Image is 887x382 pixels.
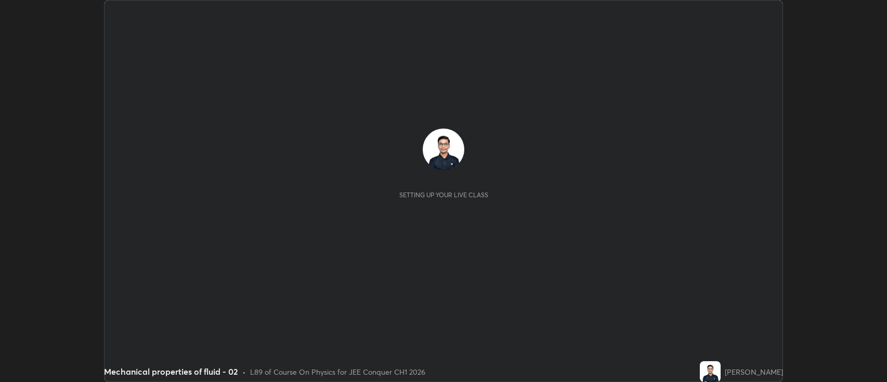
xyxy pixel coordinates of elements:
div: Mechanical properties of fluid - 02 [104,365,238,378]
img: 37aae379bbc94e87a747325de2c98c16.jpg [423,129,464,170]
img: 37aae379bbc94e87a747325de2c98c16.jpg [700,361,721,382]
div: [PERSON_NAME] [725,366,783,377]
div: Setting up your live class [399,191,488,199]
div: L89 of Course On Physics for JEE Conquer CH1 2026 [250,366,425,377]
div: • [242,366,246,377]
